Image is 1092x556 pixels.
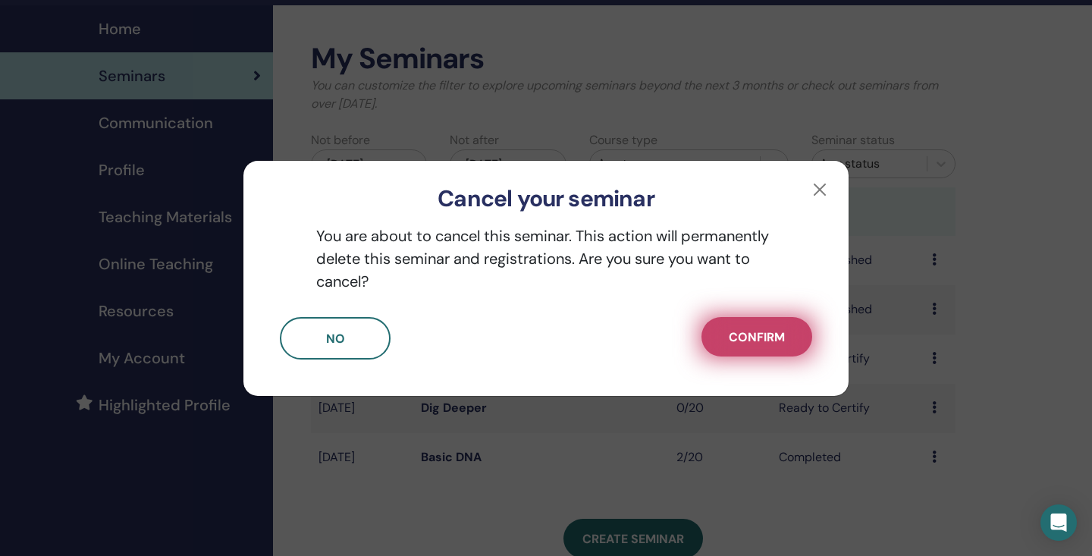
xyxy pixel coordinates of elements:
button: Confirm [701,317,812,357]
p: You are about to cancel this seminar. This action will permanently delete this seminar and regist... [280,225,812,293]
h3: Cancel your seminar [268,185,824,212]
span: No [326,331,345,347]
div: Open Intercom Messenger [1040,504,1077,541]
button: No [280,317,391,360]
span: Confirm [729,329,785,345]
